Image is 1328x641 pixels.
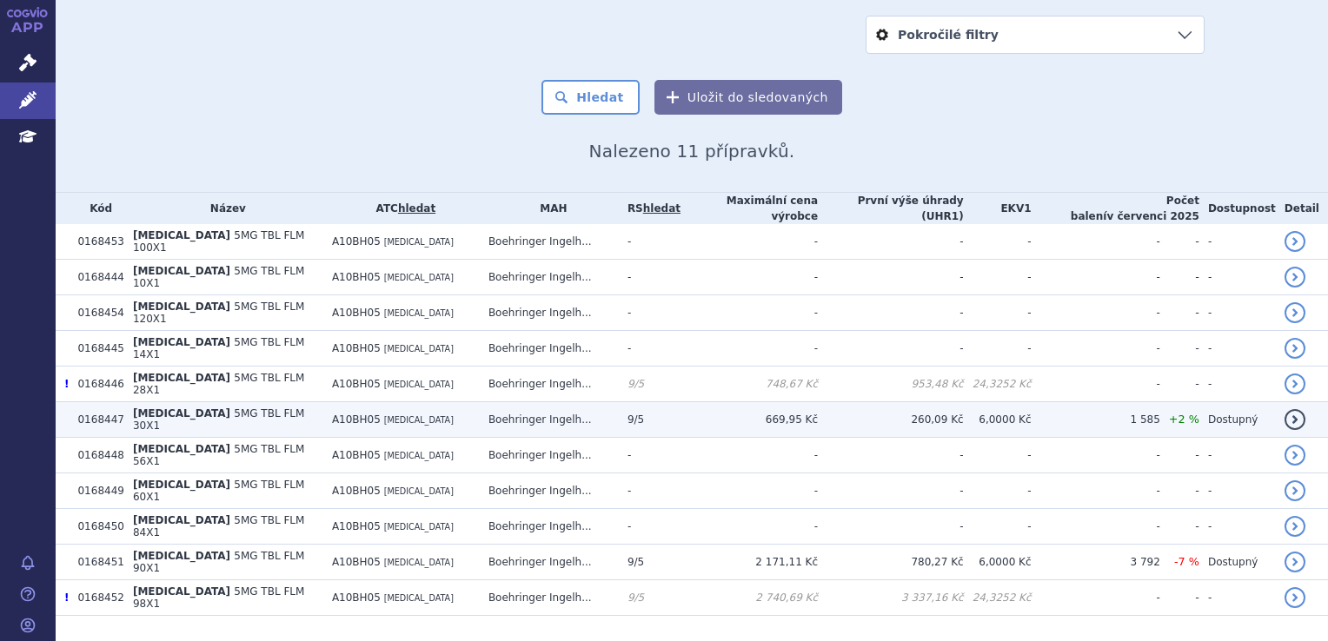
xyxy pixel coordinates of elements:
[1285,480,1305,501] a: detail
[681,367,818,402] td: 748,67 Kč
[818,193,964,224] th: První výše úhrady (UHR1)
[818,545,964,580] td: 780,27 Kč
[1285,373,1305,394] a: detail
[818,402,964,438] td: 260,09 Kč
[619,295,681,331] td: -
[627,413,644,426] span: 9/5
[964,224,1032,260] td: -
[133,229,230,241] span: [MEDICAL_DATA]
[541,80,640,115] button: Hledat
[133,265,304,289] span: 5MG TBL FLM 10X1
[384,344,454,354] span: [MEDICAL_DATA]
[480,509,619,545] td: Boehringer Ingelh...
[1160,509,1199,545] td: -
[1285,587,1305,608] a: detail
[818,260,964,295] td: -
[681,295,818,331] td: -
[133,550,230,562] span: [MEDICAL_DATA]
[384,237,454,247] span: [MEDICAL_DATA]
[133,265,230,277] span: [MEDICAL_DATA]
[681,224,818,260] td: -
[480,295,619,331] td: Boehringer Ingelh...
[133,585,230,598] span: [MEDICAL_DATA]
[480,367,619,402] td: Boehringer Ingelh...
[69,545,123,580] td: 0168451
[867,17,1204,53] a: Pokročilé filtry
[627,378,644,390] span: 9/5
[332,271,381,283] span: A10BH05
[1106,210,1199,222] span: v červenci 2025
[1032,193,1199,224] th: Počet balení
[1285,338,1305,359] a: detail
[332,342,381,354] span: A10BH05
[332,520,381,532] span: A10BH05
[64,591,69,604] span: Poslední data tohoto produktu jsou ze SCAU platného k 01.07.2023.
[384,522,454,532] span: [MEDICAL_DATA]
[1160,438,1199,473] td: -
[1032,545,1160,580] td: 3 792
[1032,331,1160,367] td: -
[133,443,304,467] span: 5MG TBL FLM 56X1
[818,367,964,402] td: 953,48 Kč
[964,473,1032,509] td: -
[1285,552,1305,572] a: detail
[133,479,230,491] span: [MEDICAL_DATA]
[384,415,454,425] span: [MEDICAL_DATA]
[818,473,964,509] td: -
[1276,193,1328,224] th: Detail
[1285,409,1305,430] a: detail
[1199,580,1276,616] td: -
[480,193,619,224] th: MAH
[1285,445,1305,466] a: detail
[1032,224,1160,260] td: -
[480,260,619,295] td: Boehringer Ingelh...
[384,486,454,496] span: [MEDICAL_DATA]
[818,580,964,616] td: 3 337,16 Kč
[1199,402,1276,438] td: Dostupný
[332,485,381,497] span: A10BH05
[818,331,964,367] td: -
[1032,295,1160,331] td: -
[1199,509,1276,545] td: -
[1199,438,1276,473] td: -
[384,380,454,389] span: [MEDICAL_DATA]
[69,367,123,402] td: 0168446
[69,260,123,295] td: 0168444
[480,545,619,580] td: Boehringer Ingelh...
[964,260,1032,295] td: -
[332,413,381,426] span: A10BH05
[681,473,818,509] td: -
[818,438,964,473] td: -
[619,260,681,295] td: -
[332,591,381,604] span: A10BH05
[1285,516,1305,537] a: detail
[69,473,123,509] td: 0168449
[1199,224,1276,260] td: -
[133,229,304,254] span: 5MG TBL FLM 100X1
[332,556,381,568] span: A10BH05
[480,580,619,616] td: Boehringer Ingelh...
[1032,509,1160,545] td: -
[964,509,1032,545] td: -
[384,558,454,567] span: [MEDICAL_DATA]
[1160,295,1199,331] td: -
[1285,231,1305,252] a: detail
[133,514,304,539] span: 5MG TBL FLM 84X1
[69,193,123,224] th: Kód
[133,443,230,455] span: [MEDICAL_DATA]
[1032,260,1160,295] td: -
[1285,267,1305,287] a: detail
[1160,367,1199,402] td: -
[69,509,123,545] td: 0168450
[480,224,619,260] td: Boehringer Ingelh...
[1032,438,1160,473] td: -
[589,141,795,162] span: Nalezeno 11 přípravků.
[480,473,619,509] td: Boehringer Ingelh...
[69,331,123,367] td: 0168445
[619,224,681,260] td: -
[69,295,123,331] td: 0168454
[964,402,1032,438] td: 6,0000 Kč
[64,378,69,390] span: Poslední data tohoto produktu jsou ze SCAU platného k 01.07.2023.
[681,402,818,438] td: 669,95 Kč
[1160,224,1199,260] td: -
